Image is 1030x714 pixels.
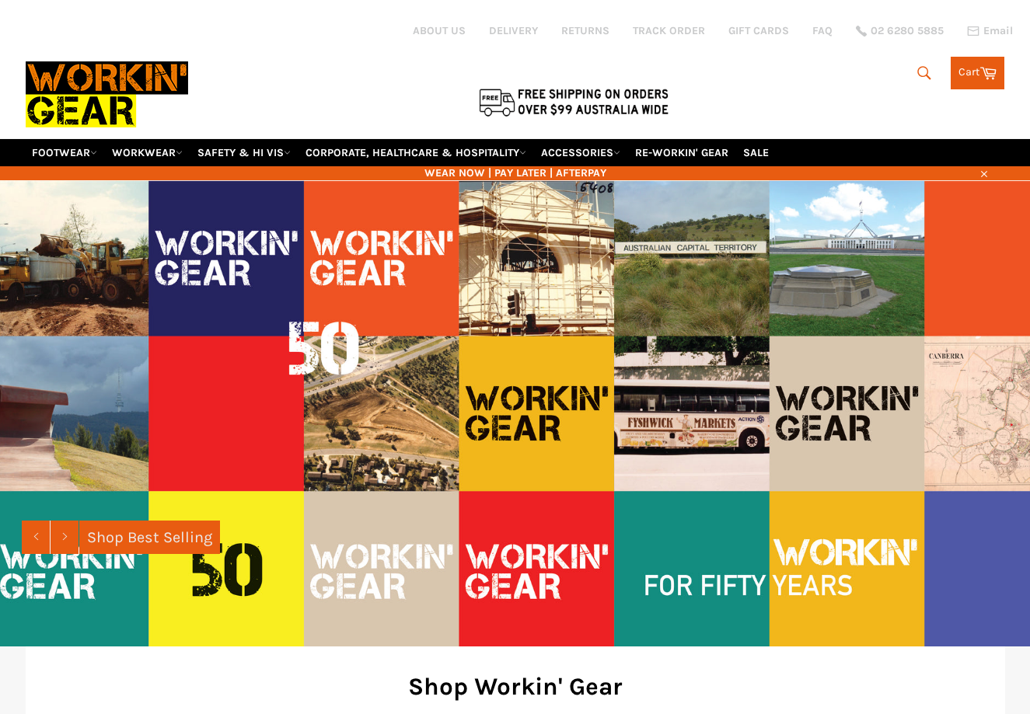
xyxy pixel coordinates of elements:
a: ABOUT US [413,23,466,38]
span: Email [983,26,1013,37]
a: CORPORATE, HEALTHCARE & HOSPITALITY [299,139,532,166]
a: 02 6280 5885 [856,26,944,37]
a: WORKWEAR [106,139,189,166]
a: SAFETY & HI VIS [191,139,297,166]
a: Email [967,25,1013,37]
h2: Shop Workin' Gear [49,670,982,703]
a: FOOTWEAR [26,139,103,166]
a: FAQ [812,23,833,38]
img: Flat $9.95 shipping Australia wide [477,85,671,118]
span: 02 6280 5885 [871,26,944,37]
a: GIFT CARDS [728,23,789,38]
a: Shop Best Selling [79,521,220,554]
a: SALE [737,139,775,166]
img: Workin Gear leaders in Workwear, Safety Boots, PPE, Uniforms. Australia's No.1 in Workwear [26,51,188,138]
a: ACCESSORIES [535,139,627,166]
a: TRACK ORDER [633,23,705,38]
a: RE-WORKIN' GEAR [629,139,735,166]
a: DELIVERY [489,23,538,38]
span: WEAR NOW | PAY LATER | AFTERPAY [26,165,1005,180]
a: Cart [951,57,1004,89]
a: RETURNS [561,23,609,38]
